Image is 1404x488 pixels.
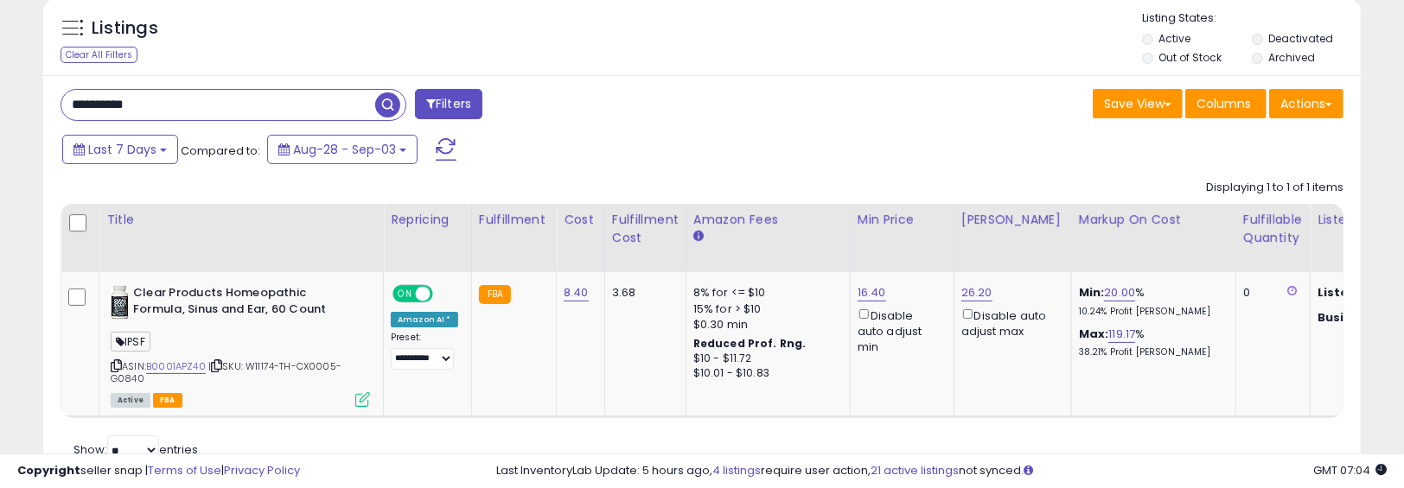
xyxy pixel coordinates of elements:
[1079,326,1222,358] div: %
[92,16,158,41] h5: Listings
[693,229,704,244] small: Amazon Fees.
[394,287,416,301] span: ON
[88,141,156,158] span: Last 7 Days
[111,285,129,320] img: 41MkzJzOb1L._SL40_.jpg
[1079,306,1222,318] p: 10.24% Profit [PERSON_NAME]
[1079,346,1222,358] p: 38.21% Profit [PERSON_NAME]
[62,135,178,164] button: Last 7 Days
[1142,10,1361,27] p: Listing States:
[1158,50,1222,65] label: Out of Stock
[496,463,1387,479] div: Last InventoryLab Update: 5 hours ago, require user action, not synced.
[17,463,300,479] div: seller snap | |
[1108,326,1135,343] a: 119.17
[871,462,959,478] a: 21 active listings
[693,285,837,301] div: 8% for <= $10
[106,211,376,229] div: Title
[431,287,458,301] span: OFF
[111,359,341,385] span: | SKU: W11174-TH-CX0005-G0840
[1079,211,1228,229] div: Markup on Cost
[858,211,947,229] div: Min Price
[1206,180,1343,196] div: Displaying 1 to 1 of 1 items
[564,211,597,229] div: Cost
[111,393,150,408] span: All listings currently available for purchase on Amazon
[858,284,886,301] a: 16.40
[391,332,458,370] div: Preset:
[1079,284,1105,301] b: Min:
[1104,284,1135,301] a: 20.00
[146,359,206,374] a: B0001APZ40
[612,211,679,247] div: Fulfillment Cost
[224,462,300,478] a: Privacy Policy
[1268,31,1333,46] label: Deactivated
[693,211,843,229] div: Amazon Fees
[1268,50,1315,65] label: Archived
[73,441,198,458] span: Show: entries
[267,135,418,164] button: Aug-28 - Sep-03
[961,306,1058,339] div: Disable auto adjust max
[1313,462,1387,478] span: 2025-09-11 07:04 GMT
[479,211,549,229] div: Fulfillment
[961,211,1064,229] div: [PERSON_NAME]
[693,366,837,381] div: $10.01 - $10.83
[479,285,511,304] small: FBA
[293,141,396,158] span: Aug-28 - Sep-03
[148,462,221,478] a: Terms of Use
[1079,326,1109,342] b: Max:
[1243,211,1303,247] div: Fulfillable Quantity
[961,284,992,301] a: 26.20
[391,211,464,229] div: Repricing
[1318,284,1396,301] b: Listed Price:
[111,332,150,352] span: IPSF
[61,47,137,63] div: Clear All Filters
[1197,95,1251,112] span: Columns
[1269,89,1343,118] button: Actions
[693,352,837,366] div: $10 - $11.72
[693,301,837,317] div: 15% for > $10
[17,462,80,478] strong: Copyright
[1185,89,1267,118] button: Columns
[1243,285,1297,301] div: 0
[564,284,589,301] a: 8.40
[133,285,343,321] b: Clear Products Homeopathic Formula, Sinus and Ear, 60 Count
[391,312,458,327] div: Amazon AI *
[111,285,370,405] div: ASIN:
[1079,285,1222,317] div: %
[415,89,482,119] button: Filters
[181,143,260,159] span: Compared to:
[1071,204,1235,272] th: The percentage added to the cost of goods (COGS) that forms the calculator for Min & Max prices.
[1158,31,1190,46] label: Active
[1093,89,1183,118] button: Save View
[858,306,941,355] div: Disable auto adjust min
[712,462,761,478] a: 4 listings
[153,393,182,408] span: FBA
[693,317,837,333] div: $0.30 min
[612,285,673,301] div: 3.68
[693,336,807,351] b: Reduced Prof. Rng.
